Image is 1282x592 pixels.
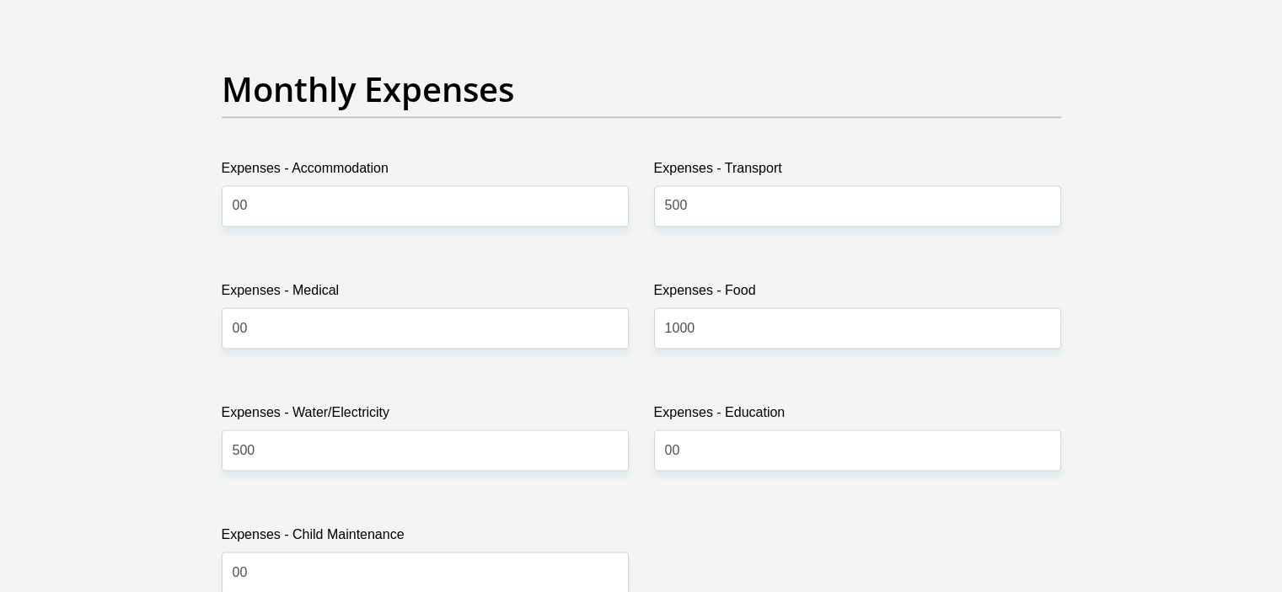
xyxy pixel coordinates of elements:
[654,429,1061,471] input: Expenses - Education
[654,280,1061,307] label: Expenses - Food
[222,403,629,429] label: Expenses - Water/Electricity
[654,403,1061,429] label: Expenses - Education
[222,158,629,185] label: Expenses - Accommodation
[222,280,629,307] label: Expenses - Medical
[654,185,1061,227] input: Expenses - Transport
[654,307,1061,349] input: Expenses - Food
[222,525,629,552] label: Expenses - Child Maintenance
[222,429,629,471] input: Expenses - Water/Electricity
[222,307,629,349] input: Expenses - Medical
[222,185,629,227] input: Expenses - Accommodation
[222,69,1061,109] h2: Monthly Expenses
[654,158,1061,185] label: Expenses - Transport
